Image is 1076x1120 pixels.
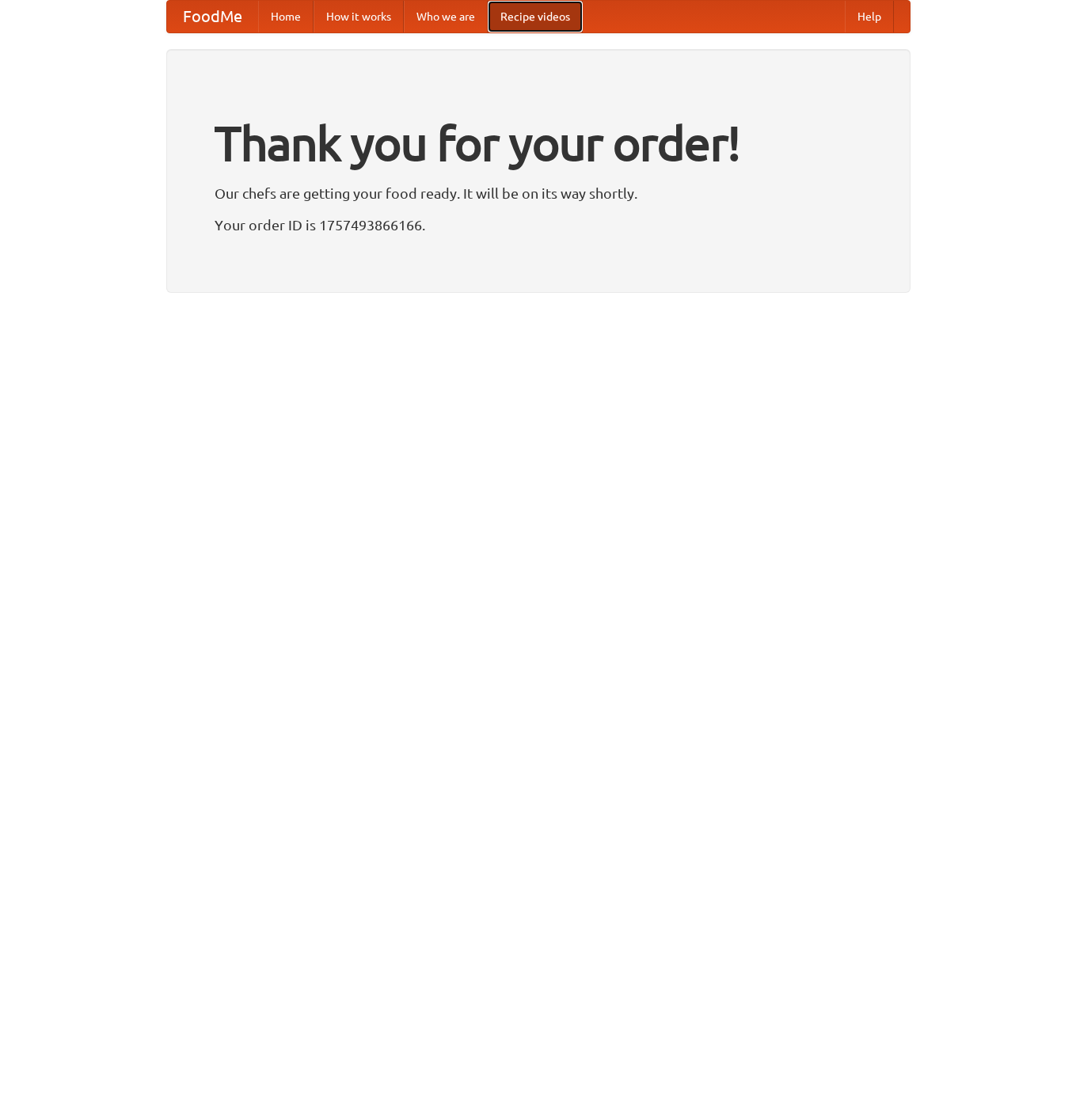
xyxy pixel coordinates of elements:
[215,213,862,237] p: Your order ID is 1757493866166.
[258,1,314,32] a: Home
[215,105,862,181] h1: Thank you for your order!
[845,1,894,32] a: Help
[404,1,488,32] a: Who we are
[314,1,404,32] a: How it works
[167,1,258,32] a: FoodMe
[215,181,862,205] p: Our chefs are getting your food ready. It will be on its way shortly.
[488,1,583,32] a: Recipe videos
